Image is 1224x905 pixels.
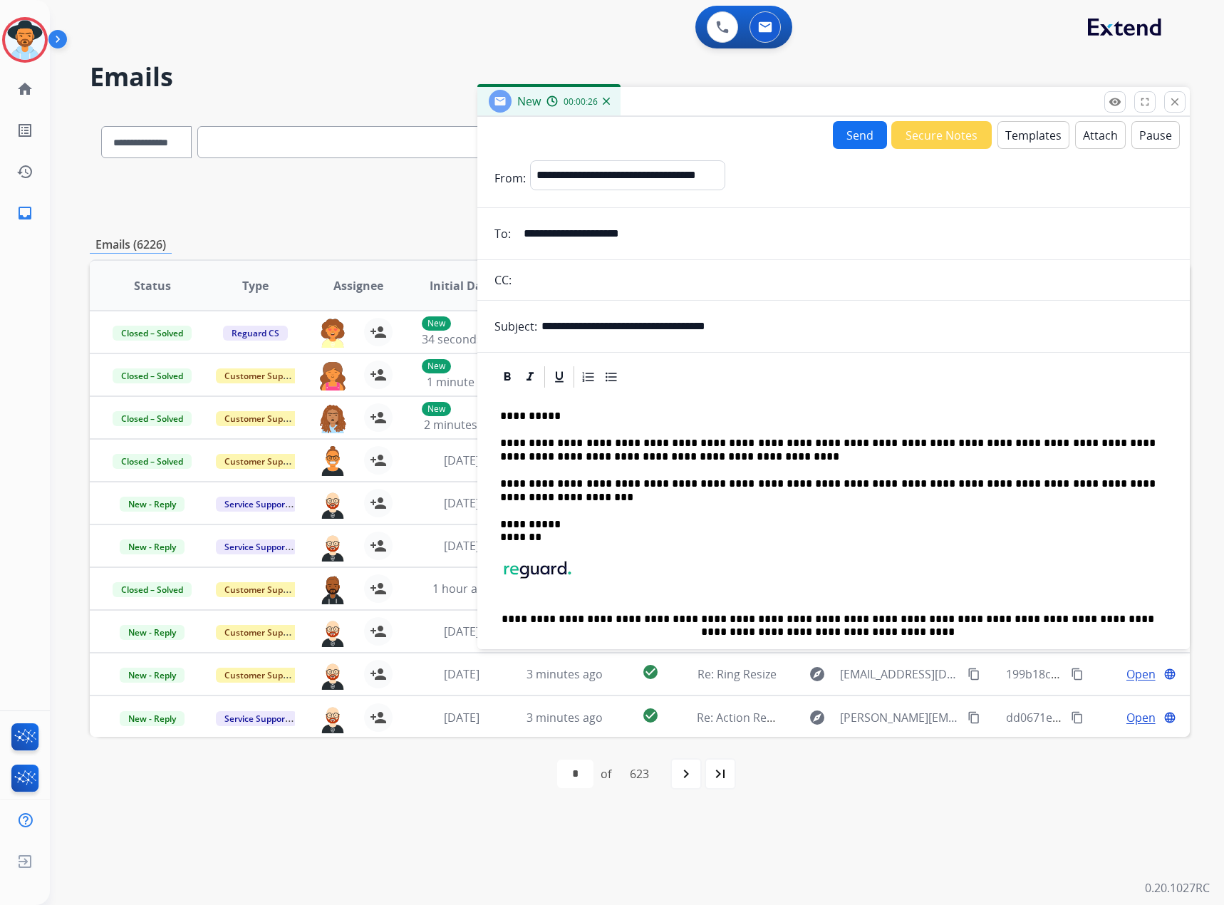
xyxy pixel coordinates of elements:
[712,765,729,782] mat-icon: last_page
[318,617,347,647] img: agent-avatar
[601,366,622,388] div: Bullet List
[1126,709,1156,726] span: Open
[120,711,185,726] span: New - Reply
[90,63,1190,91] h2: Emails
[120,539,185,554] span: New - Reply
[216,711,297,726] span: Service Support
[444,452,479,468] span: [DATE]
[16,122,33,139] mat-icon: list_alt
[370,452,387,469] mat-icon: person_add
[223,326,288,341] span: Reguard CS
[113,582,192,597] span: Closed – Solved
[840,666,960,683] span: [EMAIL_ADDRESS][DOMAIN_NAME]
[422,359,451,373] p: New
[968,711,980,724] mat-icon: content_copy
[840,709,960,726] span: [PERSON_NAME][EMAIL_ADDRESS][DOMAIN_NAME]
[578,366,599,388] div: Ordered List
[242,277,269,294] span: Type
[120,625,185,640] span: New - Reply
[549,366,570,388] div: Underline
[519,366,541,388] div: Italic
[318,446,347,476] img: agent-avatar
[370,324,387,341] mat-icon: person_add
[494,170,526,187] p: From:
[134,277,171,294] span: Status
[318,574,347,604] img: agent-avatar
[216,411,308,426] span: Customer Support
[432,581,491,596] span: 1 hour ago
[430,277,494,294] span: Initial Date
[370,409,387,426] mat-icon: person_add
[113,411,192,426] span: Closed – Solved
[318,403,347,433] img: agent-avatar
[370,580,387,597] mat-icon: person_add
[318,660,347,690] img: agent-avatar
[370,623,387,640] mat-icon: person_add
[216,625,308,640] span: Customer Support
[333,277,383,294] span: Assignee
[370,537,387,554] mat-icon: person_add
[678,765,695,782] mat-icon: navigate_next
[216,454,308,469] span: Customer Support
[1163,711,1176,724] mat-icon: language
[1131,121,1180,149] button: Pause
[120,497,185,512] span: New - Reply
[5,20,45,60] img: avatar
[1075,121,1126,149] button: Attach
[216,668,308,683] span: Customer Support
[527,710,603,725] span: 3 minutes ago
[216,582,308,597] span: Customer Support
[1168,95,1181,108] mat-icon: close
[16,205,33,222] mat-icon: inbox
[370,709,387,726] mat-icon: person_add
[1163,668,1176,681] mat-icon: language
[1071,668,1084,681] mat-icon: content_copy
[494,225,511,242] p: To:
[444,710,479,725] span: [DATE]
[422,316,451,331] p: New
[90,236,172,254] p: Emails (6226)
[444,666,479,682] span: [DATE]
[517,93,541,109] span: New
[318,318,347,348] img: agent-avatar
[318,361,347,391] img: agent-avatar
[113,326,192,341] span: Closed – Solved
[427,374,497,390] span: 1 minute ago
[1145,879,1210,896] p: 0.20.1027RC
[113,454,192,469] span: Closed – Solved
[318,703,347,733] img: agent-avatar
[527,666,603,682] span: 3 minutes ago
[833,121,887,149] button: Send
[422,402,451,416] p: New
[997,121,1069,149] button: Templates
[16,81,33,98] mat-icon: home
[216,539,297,554] span: Service Support
[1109,95,1121,108] mat-icon: remove_red_eye
[968,668,980,681] mat-icon: content_copy
[422,331,505,347] span: 34 seconds ago
[444,624,479,639] span: [DATE]
[370,666,387,683] mat-icon: person_add
[618,760,660,788] div: 623
[809,666,826,683] mat-icon: explore
[370,495,387,512] mat-icon: person_add
[1139,95,1151,108] mat-icon: fullscreen
[494,271,512,289] p: CC:
[494,318,537,335] p: Subject:
[1071,711,1084,724] mat-icon: content_copy
[444,538,479,554] span: [DATE]
[216,497,297,512] span: Service Support
[424,417,500,433] span: 2 minutes ago
[1126,666,1156,683] span: Open
[642,663,659,681] mat-icon: check_circle
[318,532,347,562] img: agent-avatar
[601,765,611,782] div: of
[16,163,33,180] mat-icon: history
[564,96,598,108] span: 00:00:26
[444,495,479,511] span: [DATE]
[1006,666,1223,682] span: 199b18c4-689f-425d-b1bb-8a327628000f
[697,666,777,682] span: Re: Ring Resize
[318,489,347,519] img: agent-avatar
[809,709,826,726] mat-icon: explore
[216,368,308,383] span: Customer Support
